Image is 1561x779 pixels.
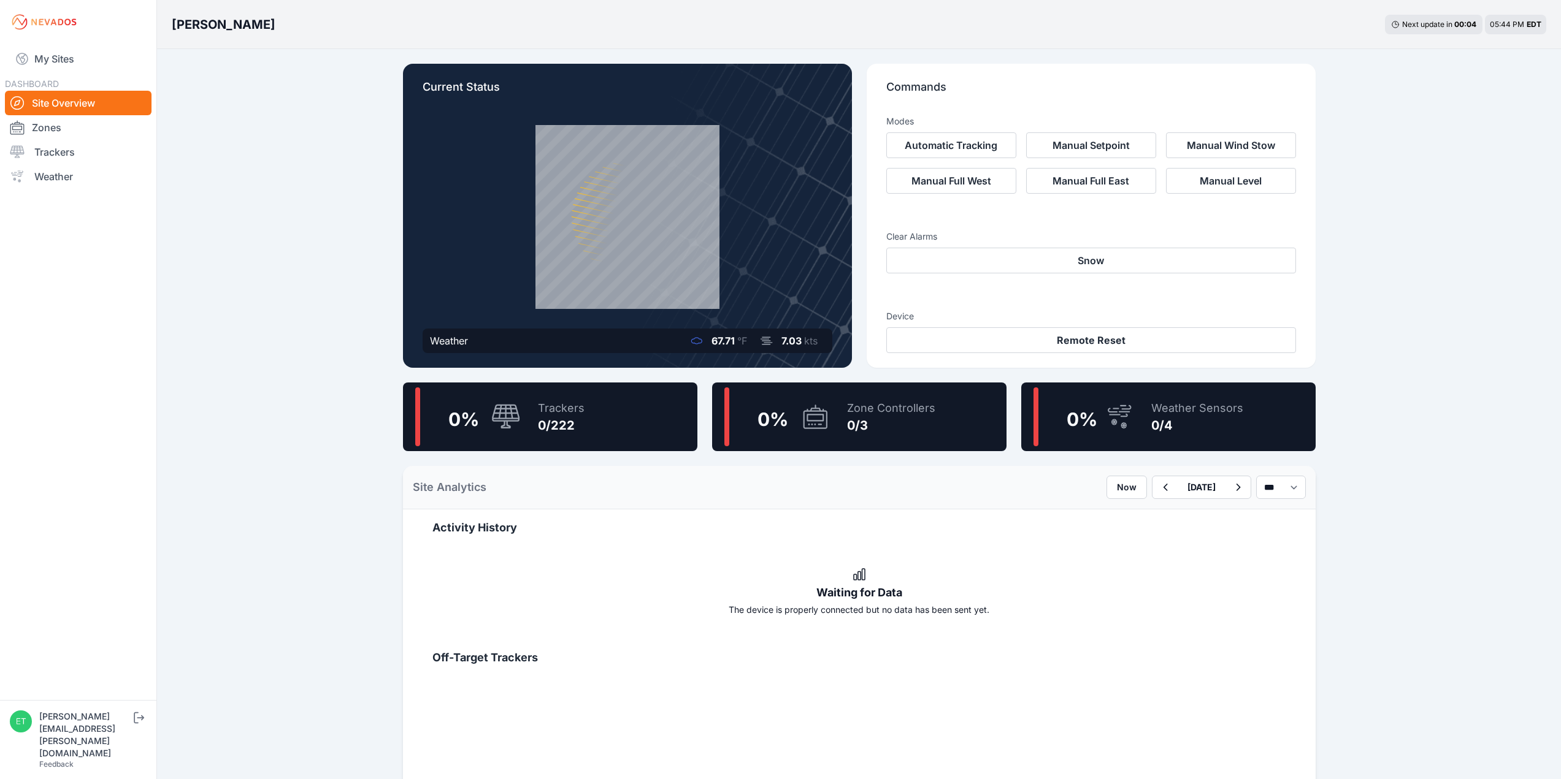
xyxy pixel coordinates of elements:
h2: Off-Target Trackers [432,649,1286,666]
span: 67.71 [711,335,735,347]
a: Feedback [39,759,74,769]
button: Manual Setpoint [1026,132,1156,158]
span: 0 % [448,408,479,430]
a: My Sites [5,44,151,74]
span: DASHBOARD [5,78,59,89]
div: [PERSON_NAME][EMAIL_ADDRESS][PERSON_NAME][DOMAIN_NAME] [39,710,131,759]
nav: Breadcrumb [172,9,275,40]
p: Current Status [423,78,832,105]
p: Commands [886,78,1296,105]
h2: Activity History [432,519,1286,536]
button: Now [1107,476,1147,499]
a: Weather [5,164,151,189]
a: 0%Zone Controllers0/3 [712,382,1007,451]
span: 0 % [1067,408,1097,430]
button: Manual Full East [1026,168,1156,194]
div: Waiting for Data [432,584,1286,601]
a: Zones [5,115,151,140]
h3: Clear Alarms [886,230,1296,243]
div: 0/3 [847,417,935,434]
div: 00 : 04 [1454,20,1476,29]
div: Weather Sensors [1151,400,1243,417]
span: °F [737,335,747,347]
button: Manual Full West [886,168,1016,194]
span: 05:44 PM [1490,20,1524,29]
a: 0%Weather Sensors0/4 [1021,382,1316,451]
button: Manual Level [1166,168,1296,194]
img: ethan.harte@nevados.solar [10,710,32,732]
h3: [PERSON_NAME] [172,16,275,33]
span: 7.03 [781,335,802,347]
img: Nevados [10,12,79,32]
button: Snow [886,248,1296,273]
h2: Site Analytics [413,479,486,496]
a: 0%Trackers0/222 [403,382,697,451]
div: Weather [430,333,468,348]
div: 0/4 [1151,417,1243,434]
h3: Device [886,310,1296,322]
div: The device is properly connected but no data has been sent yet. [432,604,1286,616]
div: Trackers [538,400,585,417]
a: Site Overview [5,91,151,115]
button: [DATE] [1178,476,1225,498]
span: 0 % [757,408,788,430]
button: Automatic Tracking [886,132,1016,158]
a: Trackers [5,140,151,164]
button: Manual Wind Stow [1166,132,1296,158]
span: kts [804,335,818,347]
button: Remote Reset [886,327,1296,353]
span: Next update in [1402,20,1452,29]
div: 0/222 [538,417,585,434]
h3: Modes [886,115,914,127]
span: EDT [1527,20,1541,29]
div: Zone Controllers [847,400,935,417]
